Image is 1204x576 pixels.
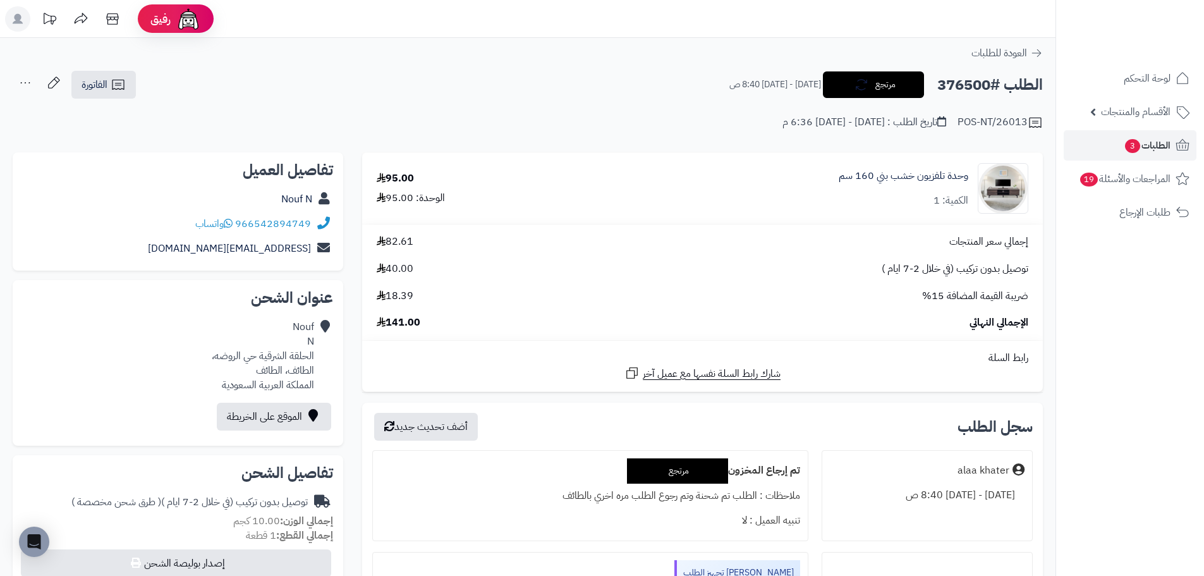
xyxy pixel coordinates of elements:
[1064,130,1196,161] a: الطلبات3
[71,71,136,99] a: الفاتورة
[1118,9,1192,36] img: logo-2.png
[1079,170,1171,188] span: المراجعات والأسئلة
[971,46,1043,61] a: العودة للطلبات
[23,290,333,305] h2: عنوان الشحن
[782,115,946,130] div: تاريخ الطلب : [DATE] - [DATE] 6:36 م
[882,262,1028,276] span: توصيل بدون تركيب (في خلال 2-7 ايام )
[377,262,413,276] span: 40.00
[150,11,171,27] span: رفيق
[281,192,312,207] a: Nouf N
[23,465,333,481] h2: تفاصيل الشحن
[839,169,968,183] a: وحدة تلفزيون خشب بني 160 سم
[1064,197,1196,228] a: طلبات الإرجاع
[1080,173,1098,187] span: 19
[377,316,420,330] span: 141.00
[276,528,333,543] strong: إجمالي القطع:
[627,458,728,484] div: مرتجع
[830,483,1025,508] div: [DATE] - [DATE] 8:40 ص
[958,115,1043,130] div: POS-NT/26013
[23,162,333,178] h2: تفاصيل العميل
[246,528,333,543] small: 1 قطعة
[217,403,331,431] a: الموقع على الخريطة
[82,77,107,92] span: الفاتورة
[235,216,311,231] a: 966542894749
[374,413,478,441] button: أضف تحديث جديد
[1119,204,1171,221] span: طلبات الإرجاع
[933,193,968,208] div: الكمية: 1
[1125,139,1141,154] span: 3
[1064,164,1196,194] a: المراجعات والأسئلة19
[949,235,1028,249] span: إجمالي سعر المنتجات
[728,463,800,478] b: تم إرجاع المخزون
[148,241,311,256] a: [EMAIL_ADDRESS][DOMAIN_NAME]
[377,289,413,303] span: 18.39
[377,171,414,186] div: 95.00
[624,365,781,381] a: شارك رابط السلة نفسها مع عميل آخر
[380,484,800,508] div: ملاحظات : الطلب تم شحنة وتم رجوع الطلب مره اخري بالطائف
[195,216,233,231] a: واتساب
[958,463,1009,478] div: alaa khater
[971,46,1027,61] span: العودة للطلبات
[71,495,308,510] div: توصيل بدون تركيب (في خلال 2-7 ايام )
[729,78,821,91] small: [DATE] - [DATE] 8:40 ص
[212,320,314,392] div: Nouf N الحلقة الشرقية حي الروضه، الطائف، الطائف المملكة العربية السعودية
[823,71,924,98] button: مرتجع
[1064,63,1196,94] a: لوحة التحكم
[937,72,1043,98] h2: الطلب #376500
[1124,70,1171,87] span: لوحة التحكم
[970,316,1028,330] span: الإجمالي النهائي
[33,6,65,35] a: تحديثات المنصة
[1124,137,1171,154] span: الطلبات
[233,513,333,529] small: 10.00 كجم
[19,527,49,557] div: Open Intercom Messenger
[367,351,1038,365] div: رابط السلة
[978,163,1028,214] img: 1750491430-220601011445-90x90.jpg
[176,6,201,32] img: ai-face.png
[922,289,1028,303] span: ضريبة القيمة المضافة 15%
[71,494,161,510] span: ( طرق شحن مخصصة )
[280,513,333,529] strong: إجمالي الوزن:
[377,191,445,205] div: الوحدة: 95.00
[643,367,781,381] span: شارك رابط السلة نفسها مع عميل آخر
[1101,103,1171,121] span: الأقسام والمنتجات
[377,235,413,249] span: 82.61
[958,419,1033,434] h3: سجل الطلب
[380,508,800,533] div: تنبيه العميل : لا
